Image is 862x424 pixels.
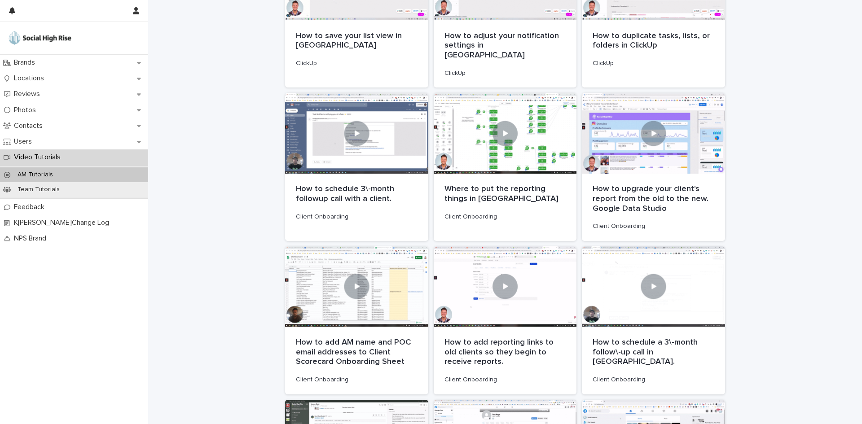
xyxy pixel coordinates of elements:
a: How to add reporting links to old clients so they begin to receive reports.Client Onboarding [434,246,577,394]
p: ClickUp [444,70,566,77]
p: Client Onboarding [444,376,566,384]
p: How to add reporting links to old clients so they begin to receive reports. [444,338,566,367]
p: Feedback [10,203,52,211]
p: Client Onboarding [296,376,418,384]
p: How to save your list view in [GEOGRAPHIC_DATA] [296,31,418,51]
img: o5DnuTxEQV6sW9jFYBBf [7,29,73,47]
p: Users [10,137,39,146]
p: Brands [10,58,42,67]
a: How to schedule a 3\-month follow\-up call in [GEOGRAPHIC_DATA].Client Onboarding [582,246,725,394]
p: Video Tutorials [10,153,68,162]
p: NPS Brand [10,234,53,243]
p: How to adjust your notification settings in [GEOGRAPHIC_DATA] [444,31,566,61]
p: AM Tutorials [10,171,60,179]
p: How to duplicate tasks, lists, or folders in ClickUp [593,31,714,51]
p: How to add AM name and POC email addresses to Client Scorecard Onboarding Sheet [296,338,418,367]
p: How to upgrade your client's report from the old to the new. Google Data Studio [593,184,714,214]
p: ClickUp [593,60,714,67]
a: How to schedule 3\-month followup call with a client.Client Onboarding [285,93,428,241]
a: How to add AM name and POC email addresses to Client Scorecard Onboarding SheetClient Onboarding [285,246,428,394]
p: Where to put the reporting things in [GEOGRAPHIC_DATA] [444,184,566,204]
p: Client Onboarding [593,223,714,230]
p: Client Onboarding [296,213,418,221]
p: Team Tutorials [10,186,67,193]
p: Contacts [10,122,50,130]
p: How to schedule 3\-month followup call with a client. [296,184,418,204]
p: Photos [10,106,43,114]
p: Client Onboarding [593,376,714,384]
p: How to schedule a 3\-month follow\-up call in [GEOGRAPHIC_DATA]. [593,338,714,367]
p: Locations [10,74,51,83]
a: Where to put the reporting things in [GEOGRAPHIC_DATA]Client Onboarding [434,93,577,241]
p: Client Onboarding [444,213,566,221]
p: Reviews [10,90,47,98]
p: K[PERSON_NAME]Change Log [10,219,116,227]
a: How to upgrade your client's report from the old to the new. Google Data StudioClient Onboarding [582,93,725,241]
p: ClickUp [296,60,418,67]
